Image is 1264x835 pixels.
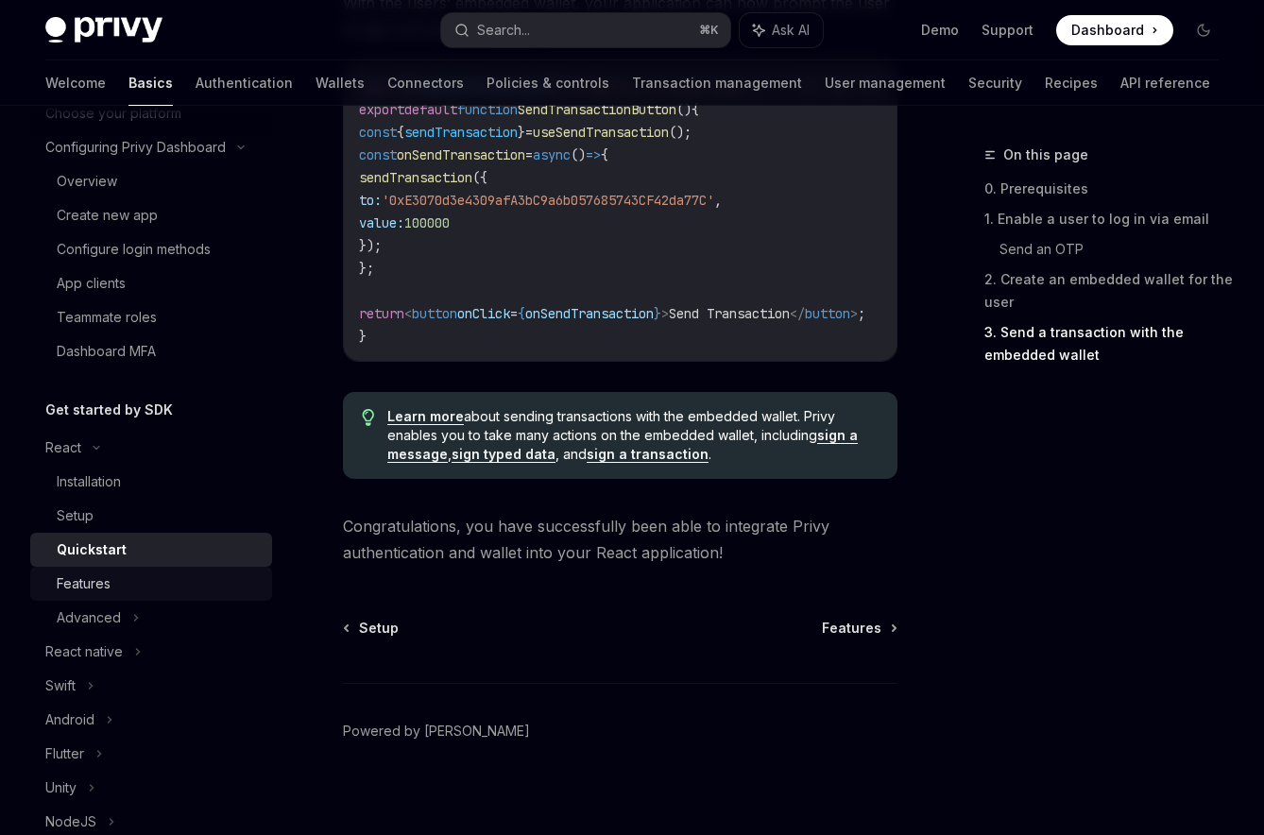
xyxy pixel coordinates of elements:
span: Ask AI [772,21,810,40]
img: dark logo [45,17,162,43]
span: (); [669,124,692,141]
span: > [661,305,669,322]
span: ⌘ K [699,23,719,38]
div: Installation [57,470,121,493]
span: , [714,192,722,209]
a: Demo [921,21,959,40]
span: Send Transaction [669,305,790,322]
div: Dashboard MFA [57,340,156,363]
div: React native [45,640,123,663]
a: 0. Prerequisites [984,174,1234,204]
div: Configuring Privy Dashboard [45,136,226,159]
a: App clients [30,266,272,300]
div: Unity [45,776,77,799]
span: onClick [457,305,510,322]
a: sign a transaction [587,446,709,463]
span: > [850,305,858,322]
span: = [525,146,533,163]
a: Setup [30,499,272,533]
span: onSendTransaction [397,146,525,163]
a: API reference [1120,60,1210,106]
span: => [586,146,601,163]
div: Quickstart [57,538,127,561]
span: { [601,146,608,163]
span: export [359,101,404,118]
span: }; [359,260,374,277]
span: { [692,101,699,118]
div: NodeJS [45,810,96,833]
span: = [510,305,518,322]
span: } [518,124,525,141]
span: return [359,305,404,322]
span: onSendTransaction [525,305,654,322]
span: { [397,124,404,141]
div: App clients [57,272,126,295]
span: </ [790,305,805,322]
span: Dashboard [1071,21,1144,40]
span: const [359,146,397,163]
span: 100000 [404,214,450,231]
span: ({ [472,169,487,186]
span: = [525,124,533,141]
a: Recipes [1045,60,1098,106]
a: 2. Create an embedded wallet for the user [984,264,1234,317]
span: const [359,124,397,141]
div: Features [57,572,111,595]
div: Setup [57,504,94,527]
span: button [805,305,850,322]
span: useSendTransaction [533,124,669,141]
button: Toggle dark mode [1188,15,1219,45]
div: Overview [57,170,117,193]
span: } [654,305,661,322]
a: Wallets [316,60,365,106]
span: about sending transactions with the embedded wallet. Privy enables you to take many actions on th... [387,407,879,464]
span: sendTransaction [359,169,472,186]
a: Policies & controls [487,60,609,106]
h5: Get started by SDK [45,399,173,421]
div: Search... [477,19,530,42]
div: Teammate roles [57,306,157,329]
div: Advanced [57,606,121,629]
span: Setup [359,619,399,638]
span: Congratulations, you have successfully been able to integrate Privy authentication and wallet int... [343,513,897,566]
span: function [457,101,518,118]
span: '0xE3070d3e4309afA3bC9a6b057685743CF42da77C' [382,192,714,209]
span: < [404,305,412,322]
a: 1. Enable a user to log in via email [984,204,1234,234]
a: Learn more [387,408,464,425]
div: Swift [45,674,76,697]
span: ; [858,305,865,322]
a: Dashboard MFA [30,334,272,368]
span: default [404,101,457,118]
a: Features [30,567,272,601]
svg: Tip [362,409,375,426]
a: Transaction management [632,60,802,106]
a: Installation [30,465,272,499]
a: Overview [30,164,272,198]
a: Quickstart [30,533,272,567]
a: Send an OTP [999,234,1234,264]
a: Security [968,60,1022,106]
span: button [412,305,457,322]
span: { [518,305,525,322]
span: () [676,101,692,118]
div: Create new app [57,204,158,227]
a: User management [825,60,946,106]
a: Connectors [387,60,464,106]
div: React [45,436,81,459]
button: Ask AI [740,13,823,47]
button: Search...⌘K [441,13,729,47]
span: }); [359,237,382,254]
span: async [533,146,571,163]
a: Welcome [45,60,106,106]
a: Configure login methods [30,232,272,266]
a: 3. Send a transaction with the embedded wallet [984,317,1234,370]
span: value: [359,214,404,231]
a: Features [822,619,896,638]
span: SendTransactionButton [518,101,676,118]
a: Support [982,21,1033,40]
a: Setup [345,619,399,638]
div: Configure login methods [57,238,211,261]
div: Android [45,708,94,731]
a: Teammate roles [30,300,272,334]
